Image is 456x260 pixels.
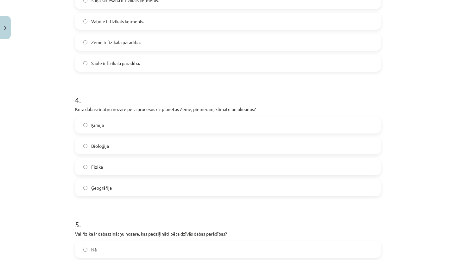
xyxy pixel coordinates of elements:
[83,19,87,23] input: Vabole ir fizikāls ķermenis.
[91,39,141,46] span: Zeme ir fizikāla parādība.
[83,40,87,44] input: Zeme ir fizikāla parādība.
[75,106,381,113] p: Kura dabaszinātņu nozare pēta procesus uz planētas Zeme, piemēram, klimatu un okeānus?
[91,185,112,191] span: Ģeogrāfija
[83,186,87,190] input: Ģeogrāfija
[83,123,87,127] input: Ķīmija
[4,26,7,30] img: icon-close-lesson-0947bae3869378f0d4975bcd49f059093ad1ed9edebbc8119c70593378902aed.svg
[75,231,381,237] p: Vai fizika ir dabaszinātņu nozare, kas padziļināti pēta dzīvās dabas parādības?
[83,144,87,148] input: Bioloģija
[91,18,144,25] span: Vabole ir fizikāls ķermenis.
[75,84,381,104] h1: 4 .
[91,60,140,67] span: Saule ir fizikāla parādība.
[91,143,109,149] span: Bioloģija
[75,209,381,229] h1: 5 .
[83,165,87,169] input: Fizika
[83,248,87,252] input: Nē
[91,164,103,170] span: Fizika
[91,122,104,128] span: Ķīmija
[91,246,97,253] span: Nē
[83,61,87,65] input: Saule ir fizikāla parādība.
